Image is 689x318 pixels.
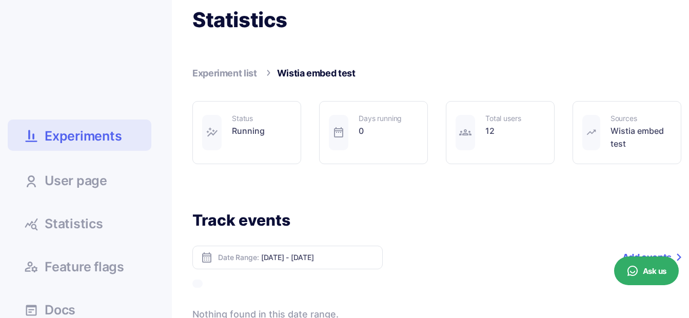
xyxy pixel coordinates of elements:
[45,261,124,273] span: Feature flags
[192,7,681,33] h1: Statistics
[359,125,402,137] div: 0
[459,126,471,138] img: Icon
[192,210,681,230] div: Track events
[218,254,259,261] span: Date Range:
[8,209,151,237] a: Statistics
[614,256,679,285] button: Ask us
[8,252,151,280] a: Feature flags
[8,166,151,194] a: User page
[485,115,521,122] div: Total users
[611,125,672,150] div: Wistia embed test
[45,217,103,230] span: Statistics
[485,125,521,137] div: 12
[332,126,345,138] img: Icon
[201,251,213,264] img: Icon
[611,115,672,122] div: Sources
[45,127,122,145] span: Experiments
[8,120,151,151] a: Experiments
[586,126,597,138] img: Icon
[45,174,107,187] span: User page
[206,126,218,138] img: Icon
[232,115,265,122] div: Status
[192,68,257,78] a: Experiment list
[622,246,681,269] a: Add events
[45,304,75,316] span: Docs
[232,125,265,137] div: Running
[359,115,402,122] div: Days running
[277,68,356,78] span: Wistia embed test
